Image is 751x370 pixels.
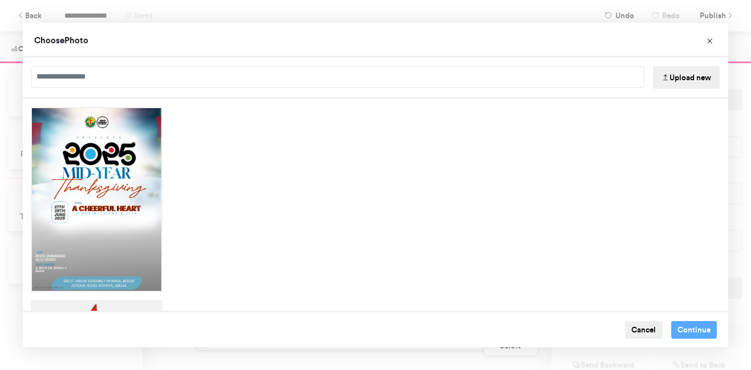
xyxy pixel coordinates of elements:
[653,66,720,89] button: Upload new
[23,23,728,347] div: Choose Image
[34,35,88,46] span: Choose Photo
[671,321,717,339] button: Continue
[694,313,737,356] iframe: Drift Widget Chat Controller
[625,321,663,339] button: Cancel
